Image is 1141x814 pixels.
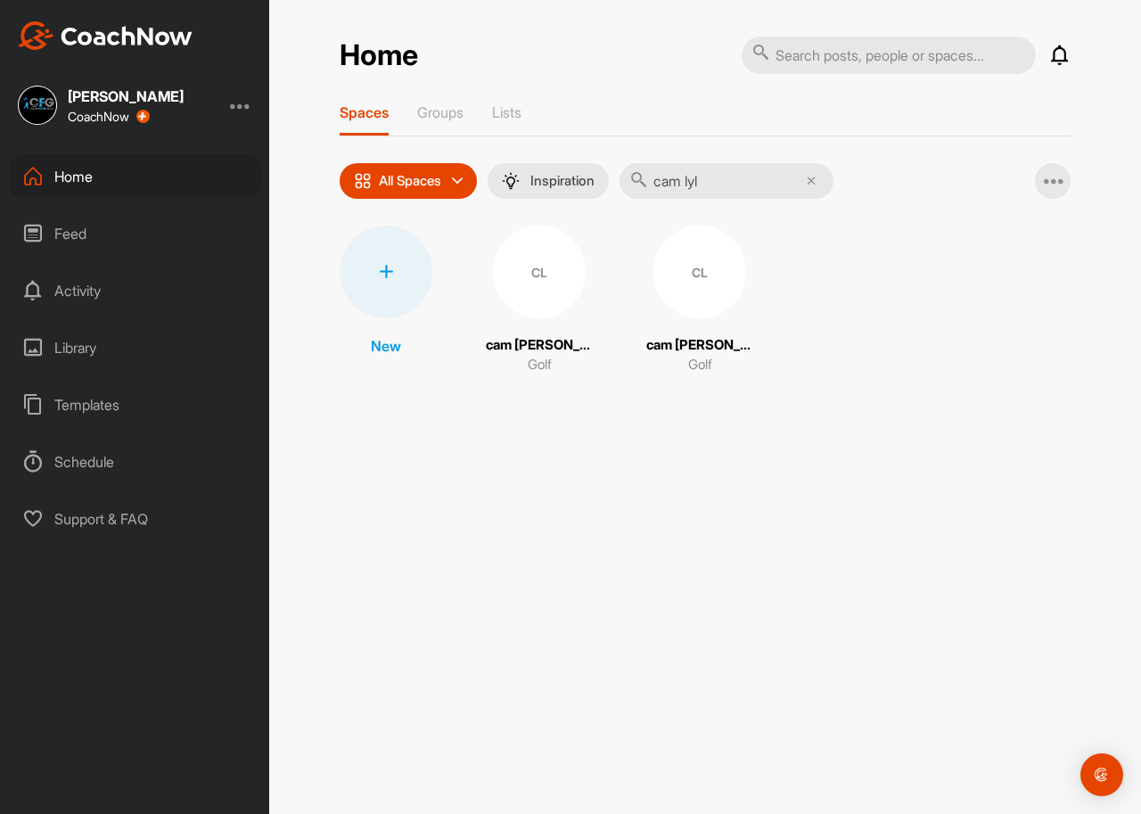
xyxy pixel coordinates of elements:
[742,37,1036,74] input: Search posts, people or spaces...
[530,174,595,188] p: Inspiration
[10,211,261,256] div: Feed
[10,440,261,484] div: Schedule
[371,335,401,357] p: New
[18,21,193,50] img: CoachNow
[486,226,593,375] a: CLcam [PERSON_NAME]Golf
[10,268,261,313] div: Activity
[340,38,418,73] h2: Home
[18,86,57,125] img: square_428b3559a1e16909eb1abc0483c28669.jpg
[502,172,520,190] img: menuIcon
[1080,753,1123,796] div: Open Intercom Messenger
[492,103,521,121] p: Lists
[10,497,261,541] div: Support & FAQ
[620,163,833,199] input: Search...
[486,335,593,356] p: cam [PERSON_NAME]
[688,355,712,375] p: Golf
[10,382,261,427] div: Templates
[354,172,372,190] img: icon
[417,103,464,121] p: Groups
[68,110,150,124] div: CoachNow
[528,355,552,375] p: Golf
[646,226,753,375] a: CLcam [PERSON_NAME]Golf
[10,154,261,199] div: Home
[493,226,586,318] div: CL
[646,335,753,356] p: cam [PERSON_NAME]
[68,89,184,103] div: [PERSON_NAME]
[379,174,441,188] p: All Spaces
[10,325,261,370] div: Library
[653,226,746,318] div: CL
[340,103,389,121] p: Spaces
